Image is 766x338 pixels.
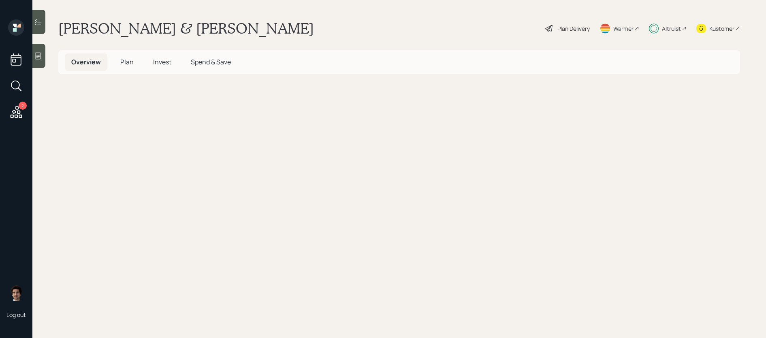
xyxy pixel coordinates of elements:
div: Altruist [662,24,681,33]
img: harrison-schaefer-headshot-2.png [8,285,24,301]
div: Log out [6,311,26,319]
h1: [PERSON_NAME] & [PERSON_NAME] [58,19,314,37]
div: Warmer [613,24,634,33]
div: Kustomer [709,24,734,33]
span: Overview [71,57,101,66]
span: Invest [153,57,171,66]
span: Plan [120,57,134,66]
span: Spend & Save [191,57,231,66]
div: Plan Delivery [557,24,590,33]
div: 2 [19,102,27,110]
